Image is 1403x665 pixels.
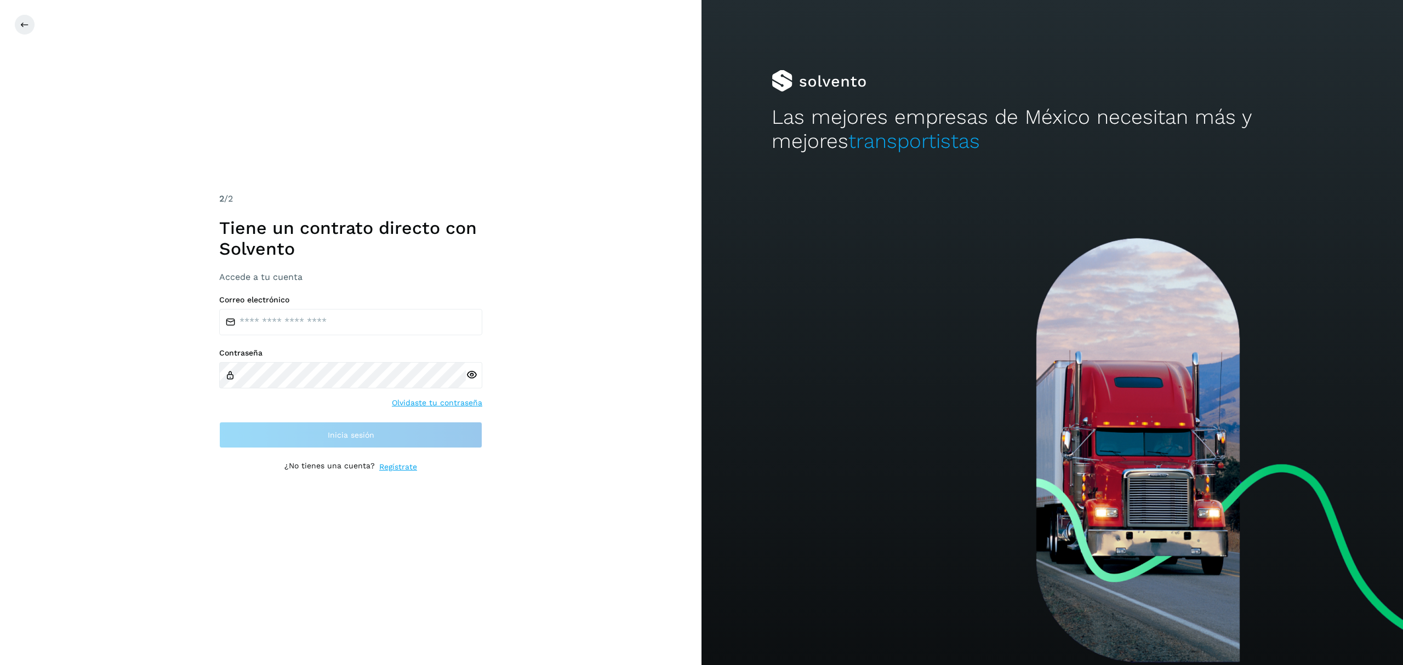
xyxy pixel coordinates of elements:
[219,272,482,282] h3: Accede a tu cuenta
[328,431,374,439] span: Inicia sesión
[219,193,224,204] span: 2
[379,461,417,473] a: Regístrate
[392,397,482,409] a: Olvidaste tu contraseña
[219,192,482,205] div: /2
[219,217,482,260] h1: Tiene un contrato directo con Solvento
[219,295,482,305] label: Correo electrónico
[848,129,980,153] span: transportistas
[219,422,482,448] button: Inicia sesión
[219,348,482,358] label: Contraseña
[772,105,1333,154] h2: Las mejores empresas de México necesitan más y mejores
[284,461,375,473] p: ¿No tienes una cuenta?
